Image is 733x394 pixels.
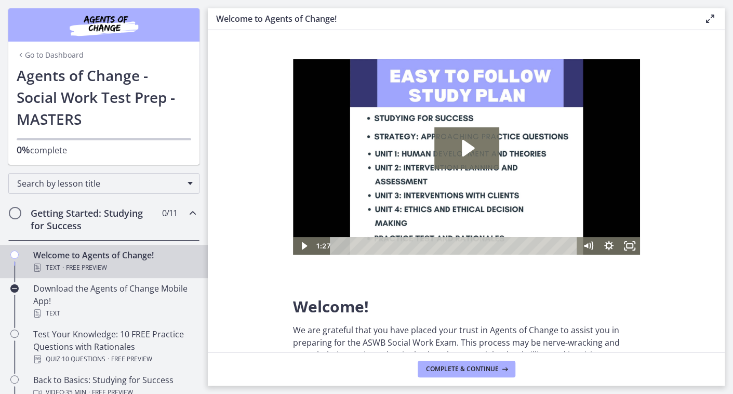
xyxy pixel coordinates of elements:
span: · 10 Questions [60,353,105,365]
span: · [108,353,109,365]
div: Search by lesson title [8,173,199,194]
span: 0% [17,143,30,156]
button: Play Video: c1o6hcmjueu5qasqsu00.mp4 [141,68,206,110]
div: Download the Agents of Change Mobile App! [33,282,195,320]
span: Complete & continue [426,365,499,373]
span: · [62,261,64,274]
h3: Welcome to Agents of Change! [216,12,687,25]
button: Complete & continue [418,361,515,377]
span: Search by lesson title [17,178,182,189]
span: 0 / 11 [162,207,177,219]
h2: Getting Started: Studying for Success [31,207,157,232]
h1: Agents of Change - Social Work Test Prep - MASTERS [17,64,191,130]
div: Quiz [33,353,195,365]
button: Fullscreen [326,178,347,195]
span: Free preview [111,353,152,365]
span: Free preview [66,261,107,274]
p: We are grateful that you have placed your trust in Agents of Change to assist you in preparing fo... [293,324,640,361]
div: Text [33,307,195,320]
div: Test Your Knowledge: 10 FREE Practice Questions with Rationales [33,328,195,365]
p: complete [17,143,191,156]
button: Mute [285,178,305,195]
div: Welcome to Agents of Change! [33,249,195,274]
div: Playbar [45,178,279,195]
button: Show settings menu [305,178,326,195]
a: Go to Dashboard [17,50,84,60]
div: Text [33,261,195,274]
img: Agents of Change Social Work Test Prep [42,12,166,37]
span: Welcome! [293,296,369,317]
